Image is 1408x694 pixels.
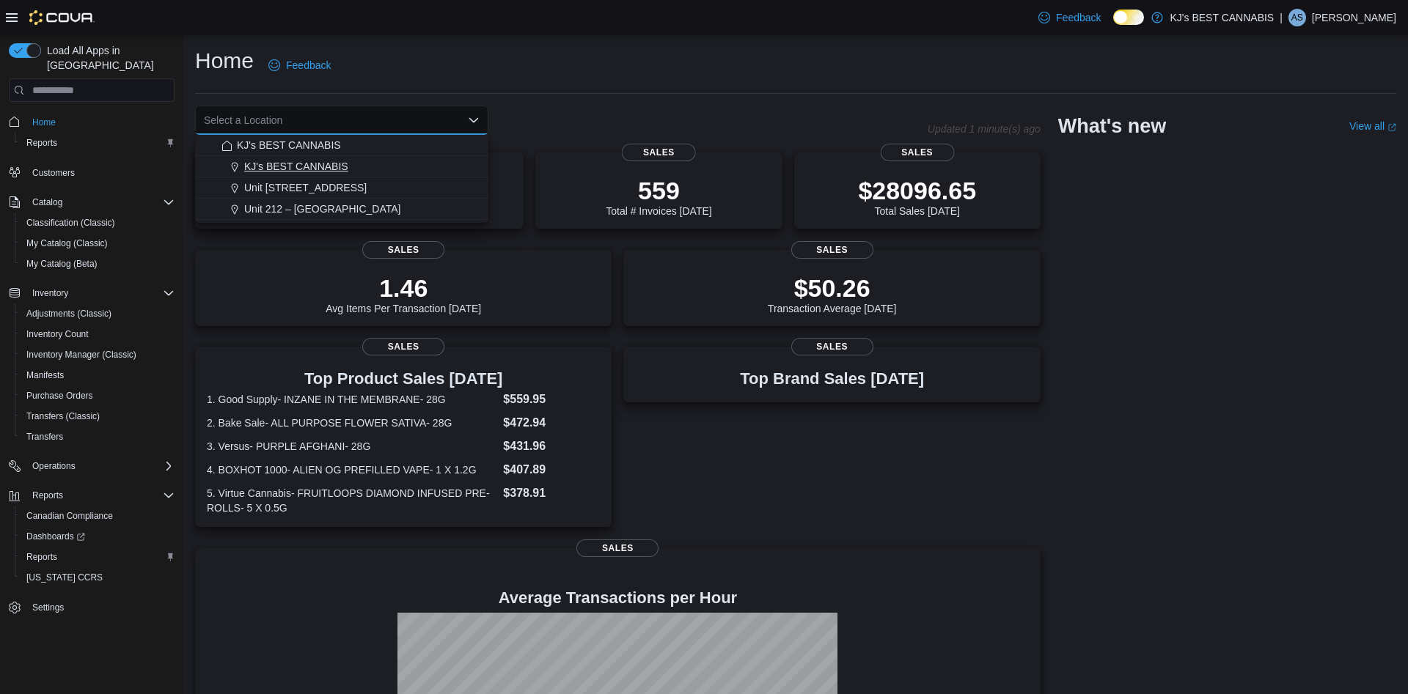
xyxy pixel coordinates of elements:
[880,144,954,161] span: Sales
[21,366,175,384] span: Manifests
[26,457,81,475] button: Operations
[26,599,70,616] a: Settings
[263,51,337,80] a: Feedback
[1033,3,1107,32] a: Feedback
[576,539,659,557] span: Sales
[15,547,180,567] button: Reports
[41,43,175,73] span: Load All Apps in [GEOGRAPHIC_DATA]
[21,428,69,446] a: Transfers
[26,487,69,504] button: Reports
[1170,9,1275,26] p: KJ's BEST CANNABIS
[26,390,93,402] span: Purchase Orders
[207,416,497,430] dt: 2. Bake Sale- ALL PURPOSE FLOWER SATIVA- 28G
[21,214,121,232] a: Classification (Classic)
[1113,25,1114,26] span: Dark Mode
[606,176,711,205] p: 559
[26,284,175,302] span: Inventory
[26,163,175,182] span: Customers
[606,176,711,217] div: Total # Invoices [DATE]
[26,308,111,320] span: Adjustments (Classic)
[26,284,74,302] button: Inventory
[21,569,175,586] span: Washington CCRS
[207,486,497,515] dt: 5. Virtue Cannabis- FRUITLOOPS DIAMOND INFUSED PRE-ROLLS- 5 X 0.5G
[21,235,175,252] span: My Catalog (Classic)
[21,507,175,525] span: Canadian Compliance
[21,255,103,273] a: My Catalog (Beta)
[15,526,180,547] a: Dashboards
[195,156,488,177] button: KJ's BEST CANNABIS
[1349,120,1396,132] a: View allExternal link
[32,490,63,501] span: Reports
[244,202,400,216] span: Unit 212 – [GEOGRAPHIC_DATA]
[362,338,444,355] span: Sales
[26,193,68,211] button: Catalog
[207,462,497,477] dt: 4. BOXHOT 1000- ALIEN OG PREFILLED VAPE- 1 X 1.2G
[503,484,600,502] dd: $378.91
[26,114,62,131] a: Home
[15,344,180,365] button: Inventory Manager (Classic)
[195,199,488,220] button: Unit 212 – [GEOGRAPHIC_DATA]
[21,387,175,405] span: Purchase Orders
[21,214,175,232] span: Classification (Classic)
[3,456,180,476] button: Operations
[362,241,444,259] span: Sales
[26,457,175,475] span: Operations
[26,349,136,361] span: Inventory Manager (Classic)
[21,387,99,405] a: Purchase Orders
[21,134,63,152] a: Reports
[21,134,175,152] span: Reports
[503,461,600,479] dd: $407.89
[237,138,341,152] span: KJ's BEST CANNABIS
[26,410,100,422] span: Transfers (Classic)
[3,283,180,303] button: Inventory
[244,159,348,174] span: KJ's BEST CANNABIS
[3,162,180,183] button: Customers
[32,602,64,613] span: Settings
[1280,9,1283,26] p: |
[195,177,488,199] button: Unit [STREET_ADDRESS]
[15,133,180,153] button: Reports
[15,506,180,526] button: Canadian Compliance
[32,287,68,299] span: Inventory
[26,137,57,149] span: Reports
[195,135,488,156] button: KJ's BEST CANNABIS
[26,510,113,522] span: Canadian Compliance
[503,391,600,408] dd: $559.95
[29,10,95,25] img: Cova
[21,428,175,446] span: Transfers
[1056,10,1101,25] span: Feedback
[26,598,175,616] span: Settings
[1312,9,1396,26] p: [PERSON_NAME]
[207,392,497,407] dt: 1. Good Supply- INZANE IN THE MEMBRANE- 28G
[15,427,180,447] button: Transfers
[21,255,175,273] span: My Catalog (Beta)
[26,531,85,542] span: Dashboards
[15,213,180,233] button: Classification (Classic)
[15,233,180,254] button: My Catalog (Classic)
[21,407,106,425] a: Transfers (Classic)
[26,572,103,583] span: [US_STATE] CCRS
[622,144,696,161] span: Sales
[740,370,924,388] h3: Top Brand Sales [DATE]
[244,180,367,195] span: Unit [STREET_ADDRESS]
[1291,9,1303,26] span: AS
[21,305,175,322] span: Adjustments (Classic)
[195,135,488,220] div: Choose from the following options
[26,237,108,249] span: My Catalog (Classic)
[15,365,180,385] button: Manifests
[32,167,75,179] span: Customers
[26,258,98,270] span: My Catalog (Beta)
[768,273,897,314] div: Transaction Average [DATE]
[21,569,109,586] a: [US_STATE] CCRS
[768,273,897,303] p: $50.26
[21,325,95,343] a: Inventory Count
[858,176,976,205] p: $28096.65
[21,548,63,566] a: Reports
[791,338,873,355] span: Sales
[326,273,481,303] p: 1.46
[21,507,119,525] a: Canadian Compliance
[21,305,117,322] a: Adjustments (Classic)
[26,431,63,443] span: Transfers
[3,192,180,213] button: Catalog
[26,112,175,130] span: Home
